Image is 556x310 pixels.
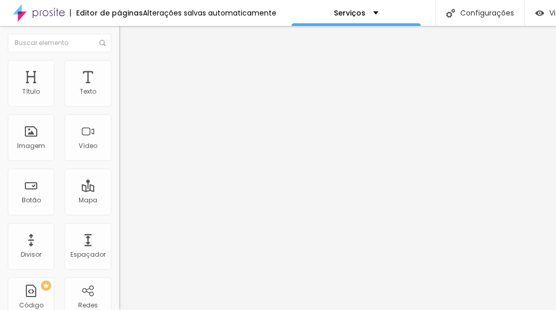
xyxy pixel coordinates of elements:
[334,9,365,17] p: Serviços
[535,9,544,18] img: view-1.svg
[446,9,455,18] img: Icone
[79,142,97,150] div: Vídeo
[143,9,276,17] div: Alterações salvas automaticamente
[17,142,45,150] div: Imagem
[22,197,41,204] div: Botão
[21,251,41,258] div: Divisor
[80,88,96,95] div: Texto
[22,88,40,95] div: Título
[70,251,106,258] div: Espaçador
[8,34,111,52] input: Buscar elemento
[70,9,143,17] div: Editor de páginas
[79,197,97,204] div: Mapa
[99,40,106,46] img: Icone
